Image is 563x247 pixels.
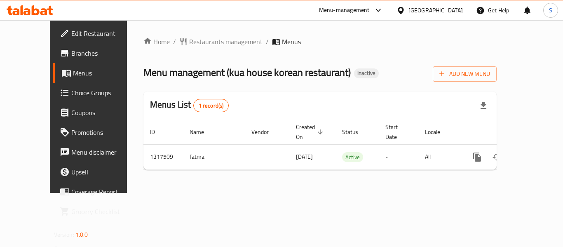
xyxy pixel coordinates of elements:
[194,102,229,110] span: 1 record(s)
[190,127,215,137] span: Name
[53,162,144,182] a: Upsell
[71,28,137,38] span: Edit Restaurant
[487,147,507,167] button: Change Status
[418,144,461,169] td: All
[549,6,552,15] span: S
[342,153,363,162] span: Active
[143,120,553,170] table: enhanced table
[439,69,490,79] span: Add New Menu
[319,5,370,15] div: Menu-management
[189,37,263,47] span: Restaurants management
[53,103,144,122] a: Coupons
[53,142,144,162] a: Menu disclaimer
[467,147,487,167] button: more
[53,24,144,43] a: Edit Restaurant
[71,88,137,98] span: Choice Groups
[251,127,279,137] span: Vendor
[266,37,269,47] li: /
[296,151,313,162] span: [DATE]
[173,37,176,47] li: /
[296,122,326,142] span: Created On
[53,122,144,142] a: Promotions
[193,99,229,112] div: Total records count
[71,147,137,157] span: Menu disclaimer
[143,144,183,169] td: 1317509
[73,68,137,78] span: Menus
[282,37,301,47] span: Menus
[354,70,379,77] span: Inactive
[71,48,137,58] span: Branches
[179,37,263,47] a: Restaurants management
[385,122,408,142] span: Start Date
[183,144,245,169] td: fatma
[150,127,166,137] span: ID
[71,108,137,118] span: Coupons
[342,127,369,137] span: Status
[71,187,137,197] span: Coverage Report
[425,127,451,137] span: Locale
[53,182,144,202] a: Coverage Report
[71,167,137,177] span: Upsell
[53,202,144,221] a: Grocery Checklist
[143,37,170,47] a: Home
[408,6,463,15] div: [GEOGRAPHIC_DATA]
[461,120,553,145] th: Actions
[71,127,137,137] span: Promotions
[150,99,229,112] h2: Menus List
[143,63,351,82] span: Menu management ( kua house korean restaurant )
[71,207,137,216] span: Grocery Checklist
[53,63,144,83] a: Menus
[143,37,497,47] nav: breadcrumb
[75,229,88,240] span: 1.0.0
[354,68,379,78] div: Inactive
[379,144,418,169] td: -
[53,43,144,63] a: Branches
[54,229,74,240] span: Version:
[474,96,493,115] div: Export file
[342,152,363,162] div: Active
[433,66,497,82] button: Add New Menu
[53,83,144,103] a: Choice Groups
